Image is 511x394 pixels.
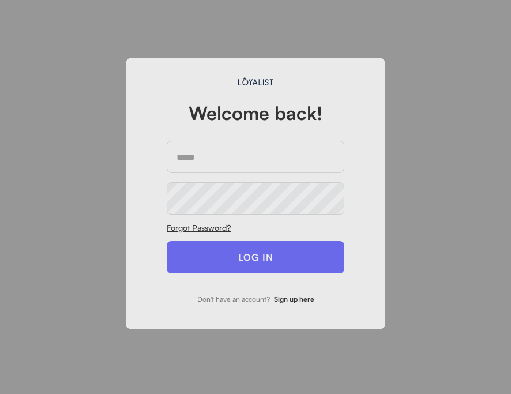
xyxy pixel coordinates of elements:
div: Welcome back! [189,104,322,122]
u: Forgot Password? [167,223,231,232]
img: Main.svg [236,77,276,85]
strong: Sign up here [274,295,314,303]
div: Don't have an account? [197,296,270,303]
button: LOG IN [167,241,344,273]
